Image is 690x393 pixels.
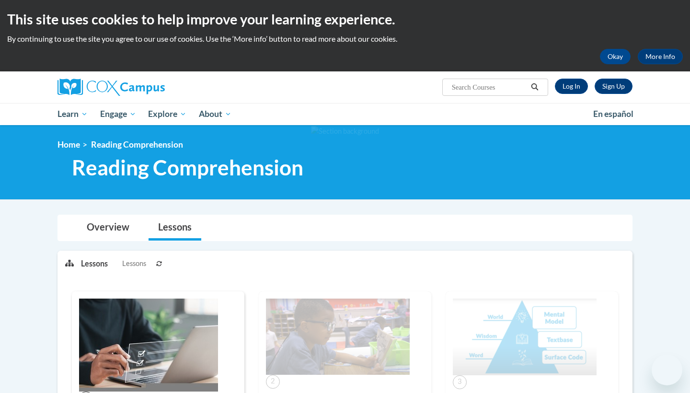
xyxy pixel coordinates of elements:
img: Cox Campus [57,79,165,96]
img: Course Image [266,299,410,375]
a: About [193,103,238,125]
a: Register [595,79,632,94]
span: Lessons [122,258,146,269]
a: Lessons [149,215,201,241]
span: Explore [148,108,186,120]
img: Course Image [453,299,597,375]
span: 3 [453,375,467,389]
a: En español [587,104,640,124]
input: Search Courses [451,81,528,93]
span: En español [593,109,633,119]
span: Reading Comprehension [72,155,303,180]
a: Home [57,139,80,150]
p: By continuing to use the site you agree to our use of cookies. Use the ‘More info’ button to read... [7,34,683,44]
p: Lessons [81,258,108,269]
button: Okay [600,49,631,64]
iframe: Button to launch messaging window [652,355,682,385]
span: Learn [57,108,88,120]
span: About [199,108,231,120]
a: Cox Campus [57,79,240,96]
button: Search [528,81,542,93]
a: Explore [142,103,193,125]
a: Learn [51,103,94,125]
a: Engage [94,103,142,125]
a: More Info [638,49,683,64]
a: Log In [555,79,588,94]
span: Reading Comprehension [91,139,183,150]
div: Main menu [43,103,647,125]
h2: This site uses cookies to help improve your learning experience. [7,10,683,29]
span: 2 [266,375,280,389]
img: Section background [311,126,379,137]
span: Engage [100,108,136,120]
img: Course Image [79,299,218,392]
a: Overview [77,215,139,241]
